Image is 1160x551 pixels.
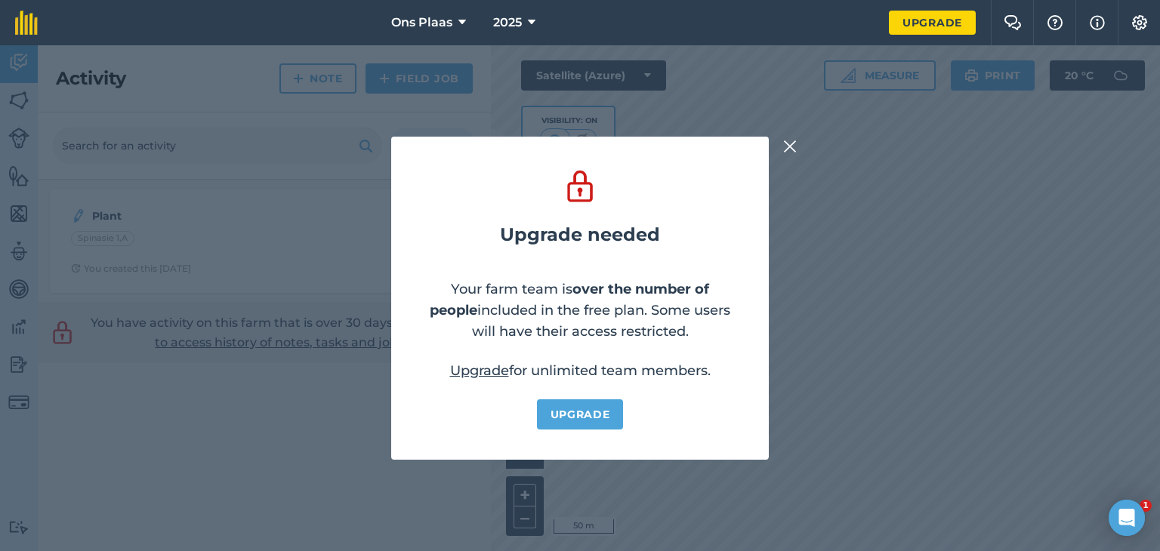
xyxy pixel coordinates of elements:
[1004,15,1022,30] img: Two speech bubbles overlapping with the left bubble in the forefront
[15,11,38,35] img: fieldmargin Logo
[1046,15,1064,30] img: A question mark icon
[889,11,976,35] a: Upgrade
[1131,15,1149,30] img: A cog icon
[421,279,739,342] p: Your farm team is included in the free plan. Some users will have their access restricted.
[783,137,797,155] img: svg+xml;base64,PHN2ZyB4bWxucz0iaHR0cDovL3d3dy53My5vcmcvMjAwMC9zdmciIHdpZHRoPSIyMiIgaGVpZ2h0PSIzMC...
[493,14,522,32] span: 2025
[1090,14,1105,32] img: svg+xml;base64,PHN2ZyB4bWxucz0iaHR0cDovL3d3dy53My5vcmcvMjAwMC9zdmciIHdpZHRoPSIxNyIgaGVpZ2h0PSIxNy...
[1109,500,1145,536] div: Open Intercom Messenger
[450,362,509,379] a: Upgrade
[1140,500,1152,512] span: 1
[500,224,660,245] h2: Upgrade needed
[430,281,709,319] strong: over the number of people
[450,360,711,381] p: for unlimited team members.
[537,399,624,429] a: Upgrade
[391,14,452,32] span: Ons Plaas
